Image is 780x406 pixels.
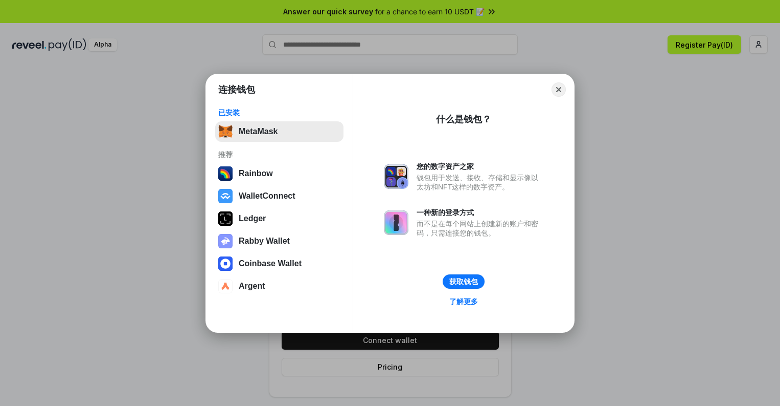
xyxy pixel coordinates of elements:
div: 什么是钱包？ [436,113,491,125]
div: MetaMask [239,127,278,136]
div: Ledger [239,214,266,223]
button: Ledger [215,208,343,229]
a: 了解更多 [443,295,484,308]
img: svg+xml,%3Csvg%20xmlns%3D%22http%3A%2F%2Fwww.w3.org%2F2000%2Fsvg%22%20fill%3D%22none%22%20viewBox... [218,234,233,248]
div: Argent [239,282,265,291]
h1: 连接钱包 [218,83,255,96]
div: 了解更多 [449,297,478,306]
img: svg+xml,%3Csvg%20width%3D%2228%22%20height%3D%2228%22%20viewBox%3D%220%200%2028%2028%22%20fill%3D... [218,189,233,203]
button: WalletConnect [215,186,343,206]
div: 您的数字资产之家 [417,162,543,171]
div: Rabby Wallet [239,237,290,246]
div: 而不是在每个网站上创建新的账户和密码，只需连接您的钱包。 [417,219,543,238]
div: WalletConnect [239,191,295,201]
button: Coinbase Wallet [215,253,343,274]
div: 钱包用于发送、接收、存储和显示像以太坊和NFT这样的数字资产。 [417,173,543,191]
img: svg+xml,%3Csvg%20xmlns%3D%22http%3A%2F%2Fwww.w3.org%2F2000%2Fsvg%22%20fill%3D%22none%22%20viewBox... [384,210,408,235]
img: svg+xml,%3Csvg%20width%3D%2228%22%20height%3D%2228%22%20viewBox%3D%220%200%2028%2028%22%20fill%3D... [218,257,233,271]
div: 获取钱包 [449,277,478,286]
button: 获取钱包 [443,274,485,289]
button: Rainbow [215,163,343,184]
div: 已安装 [218,108,340,117]
button: Argent [215,276,343,296]
button: MetaMask [215,121,343,142]
div: Rainbow [239,169,273,178]
button: Rabby Wallet [215,231,343,251]
button: Close [552,82,566,97]
div: 推荐 [218,150,340,159]
div: Coinbase Wallet [239,259,302,268]
div: 一种新的登录方式 [417,208,543,217]
img: svg+xml,%3Csvg%20xmlns%3D%22http%3A%2F%2Fwww.w3.org%2F2000%2Fsvg%22%20width%3D%2228%22%20height%3... [218,211,233,226]
img: svg+xml,%3Csvg%20width%3D%2228%22%20height%3D%2228%22%20viewBox%3D%220%200%2028%2028%22%20fill%3D... [218,279,233,293]
img: svg+xml,%3Csvg%20xmlns%3D%22http%3A%2F%2Fwww.w3.org%2F2000%2Fsvg%22%20fill%3D%22none%22%20viewBox... [384,164,408,189]
img: svg+xml,%3Csvg%20fill%3D%22none%22%20height%3D%2233%22%20viewBox%3D%220%200%2035%2033%22%20width%... [218,124,233,139]
img: svg+xml,%3Csvg%20width%3D%22120%22%20height%3D%22120%22%20viewBox%3D%220%200%20120%20120%22%20fil... [218,166,233,181]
